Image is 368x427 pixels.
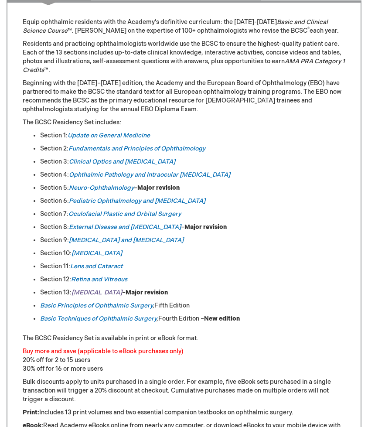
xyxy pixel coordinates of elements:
[23,347,345,373] p: 20% off for 2 to 15 users 30% off for 16 or more users
[40,210,345,219] li: Section 7:
[23,79,345,114] p: Beginning with the [DATE]–[DATE] edition, the Academy and the European Board of Ophthalmology (EB...
[23,118,345,127] p: The BCSC Residency Set includes:
[40,314,345,323] li: Fourth Edition –
[40,236,345,245] li: Section 9:
[69,158,175,165] a: Clinical Optics and [MEDICAL_DATA]
[137,184,180,191] strong: Major revision
[40,315,158,322] em: ,
[69,236,184,244] a: [MEDICAL_DATA] and [MEDICAL_DATA]
[307,27,310,32] sup: ®
[126,289,168,296] strong: Major revision
[40,301,345,310] li: Fifth Edition
[70,263,123,270] a: Lens and Cataract
[40,131,345,140] li: Section 1:
[68,132,150,139] a: Update on General Medicine
[69,184,134,191] a: Neuro-Ophthalmology
[72,289,122,296] a: [MEDICAL_DATA]
[23,408,345,417] p: Includes 13 print volumes and two essential companion textbooks on ophthalmic surgery.
[23,348,184,355] font: Buy more and save (applicable to eBook purchases only)
[23,40,345,75] p: Residents and practicing ophthalmologists worldwide use the BCSC to ensure the highest-quality pa...
[40,157,345,166] li: Section 3:
[68,145,205,152] a: Fundamentals and Principles of Ophthalmology
[69,171,230,178] a: Ophthalmic Pathology and Intraocular [MEDICAL_DATA]
[69,197,205,205] a: Pediatric Ophthalmology and [MEDICAL_DATA]
[69,223,181,231] a: External Disease and [MEDICAL_DATA]
[40,315,157,322] a: Basic Techniques of Ophthalmic Surgery
[40,171,345,179] li: Section 4:
[40,288,345,297] li: Section 13: –
[40,144,345,153] li: Section 2:
[23,378,345,404] p: Bulk discounts apply to units purchased in a single order. For example, five eBook sets purchased...
[72,249,122,257] a: [MEDICAL_DATA]
[23,18,345,35] p: Equip ophthalmic residents with the Academy’s definitive curriculum: the [DATE]-[DATE] ™. [PERSON...
[40,223,345,232] li: Section 8: –
[40,275,345,284] li: Section 12:
[40,184,345,192] li: Section 5: –
[184,223,227,231] strong: Major revision
[40,249,345,258] li: Section 10:
[23,334,345,343] p: The BCSC Residency Set is available in print or eBook format.
[204,315,240,322] strong: New edition
[40,197,345,205] li: Section 6:
[23,409,39,416] strong: Print:
[40,262,345,271] li: Section 11:
[40,302,153,309] a: Basic Principles of Ophthalmic Surgery
[68,210,181,218] a: Oculofacial Plastic and Orbital Surgery
[153,302,154,309] em: ,
[71,276,127,283] a: Retina and Vitreous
